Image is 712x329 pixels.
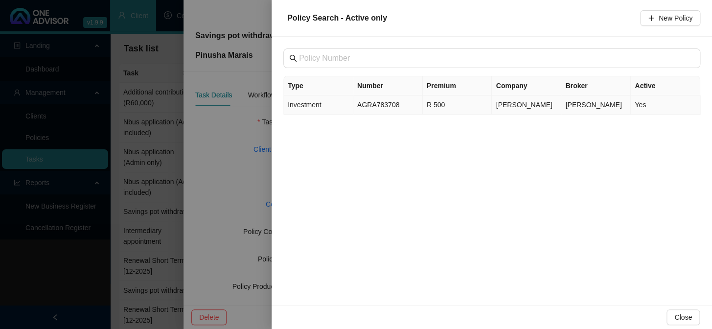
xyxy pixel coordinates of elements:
span: [PERSON_NAME] [565,101,621,109]
th: Number [353,76,423,95]
th: Active [631,76,700,95]
span: New Policy [659,13,692,23]
span: Investment [288,101,321,109]
th: Type [284,76,353,95]
span: Policy Search - Active only [287,14,387,22]
input: Policy Number [299,52,687,64]
th: Company [492,76,561,95]
button: Close [666,309,700,325]
span: Close [674,312,692,323]
button: New Policy [640,10,700,26]
span: search [289,54,297,62]
th: Premium [423,76,492,95]
td: AGRA783708 [353,95,423,115]
span: plus [648,15,655,22]
td: Yes [631,95,700,115]
span: [PERSON_NAME] [496,101,552,109]
th: Broker [561,76,631,95]
td: R 500 [423,95,492,115]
